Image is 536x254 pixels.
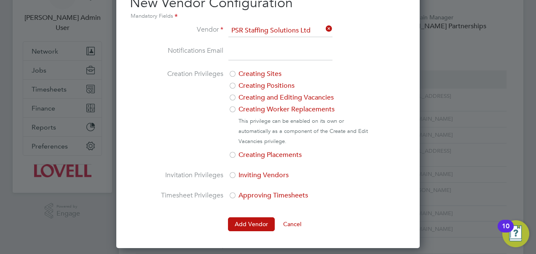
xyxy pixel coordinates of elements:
label: Creating and Editing Vacancies [228,92,370,103]
label: Creating Sites [228,69,370,79]
div: This privilege can be enabled on its own or automatically as a component of the Create and Edit V... [239,116,376,150]
label: Inviting Vendors [228,170,370,180]
label: Creating Worker Replacements [228,104,370,114]
label: Creating Positions [228,81,370,91]
label: Notifications Email [160,46,223,59]
button: Open Resource Center, 10 new notifications [502,220,529,247]
button: Cancel [276,217,308,231]
input: Search for... [228,24,332,37]
label: Timesheet Privileges [160,190,223,200]
label: Invitation Privileges [160,170,223,180]
div: Mandatory Fields [130,12,406,21]
button: Add Vendor [228,217,275,231]
label: Creation Privileges [160,69,223,160]
label: Approving Timesheets [228,190,370,200]
label: Vendor [160,24,223,35]
label: Creating Placements [228,150,370,160]
div: 10 [502,226,509,237]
